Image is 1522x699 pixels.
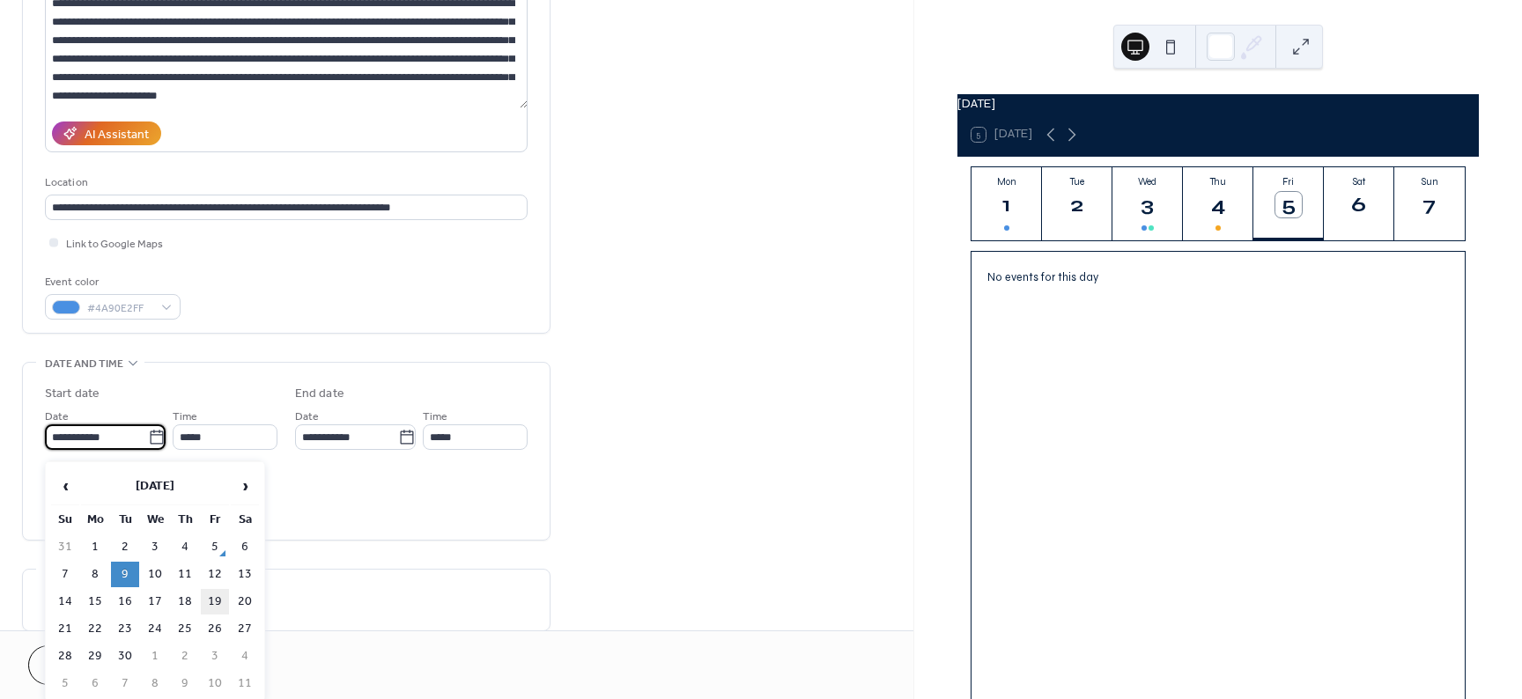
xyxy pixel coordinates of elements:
div: Start date [45,385,100,403]
td: 13 [231,562,259,587]
span: #4A90E2FF [87,299,152,318]
td: 10 [201,671,229,696]
button: Tue2 [1042,167,1112,240]
span: Time [173,408,197,426]
td: 12 [201,562,229,587]
div: Wed [1118,176,1178,188]
td: 9 [171,671,199,696]
td: 1 [81,534,109,560]
td: 16 [111,589,139,614]
th: Th [171,507,199,533]
td: 5 [201,534,229,560]
div: 1 [994,192,1019,217]
th: Su [51,507,79,533]
span: Date and time [45,355,123,373]
td: 20 [231,589,259,614]
td: 11 [231,671,259,696]
div: 6 [1346,192,1371,217]
button: Thu4 [1183,167,1253,240]
div: [DATE] [957,94,1479,114]
th: Tu [111,507,139,533]
button: Cancel [28,645,137,685]
th: Fr [201,507,229,533]
td: 19 [201,589,229,614]
div: Event color [45,273,177,291]
div: Mon [977,176,1037,188]
td: 10 [141,562,169,587]
div: Location [45,173,524,192]
button: Sat6 [1324,167,1394,240]
div: Sun [1400,176,1459,188]
td: 21 [51,616,79,642]
span: Time [423,408,447,426]
td: 6 [81,671,109,696]
td: 4 [231,644,259,669]
div: No events for this day [973,258,1463,296]
div: Sat [1329,176,1389,188]
button: Wed3 [1112,167,1183,240]
td: 3 [201,644,229,669]
th: Sa [231,507,259,533]
div: 5 [1275,192,1301,217]
td: 8 [141,671,169,696]
div: Tue [1047,176,1107,188]
td: 7 [51,562,79,587]
td: 8 [81,562,109,587]
div: End date [295,385,344,403]
td: 14 [51,589,79,614]
td: 4 [171,534,199,560]
td: 26 [201,616,229,642]
td: 29 [81,644,109,669]
div: 7 [1416,192,1442,217]
td: 2 [111,534,139,560]
span: Date [45,408,69,426]
td: 23 [111,616,139,642]
div: 4 [1205,192,1230,217]
td: 22 [81,616,109,642]
td: 25 [171,616,199,642]
button: Sun7 [1394,167,1465,240]
td: 28 [51,644,79,669]
button: Fri5 [1253,167,1324,240]
td: 27 [231,616,259,642]
td: 1 [141,644,169,669]
span: Date [295,408,319,426]
div: Thu [1188,176,1248,188]
td: 24 [141,616,169,642]
td: 30 [111,644,139,669]
div: AI Assistant [85,126,149,144]
span: ‹ [52,468,78,504]
td: 7 [111,671,139,696]
td: 11 [171,562,199,587]
td: 3 [141,534,169,560]
td: 2 [171,644,199,669]
td: 18 [171,589,199,614]
button: Mon1 [972,167,1042,240]
td: 15 [81,589,109,614]
th: [DATE] [81,467,229,505]
td: 9 [111,562,139,587]
td: 31 [51,534,79,560]
td: 5 [51,671,79,696]
span: Link to Google Maps [66,235,163,254]
div: Fri [1259,176,1319,188]
div: 2 [1064,192,1090,217]
span: › [232,468,258,504]
th: Mo [81,507,109,533]
th: We [141,507,169,533]
td: 17 [141,589,169,614]
button: AI Assistant [52,121,161,145]
td: 6 [231,534,259,560]
div: 3 [1134,192,1160,217]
